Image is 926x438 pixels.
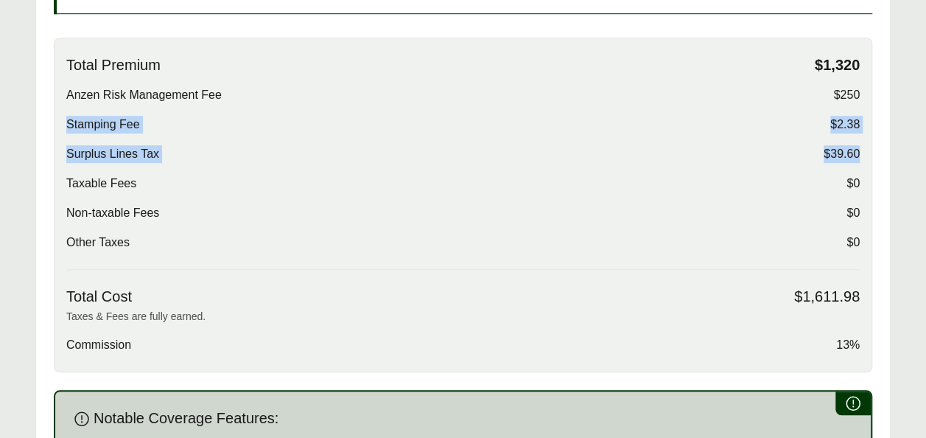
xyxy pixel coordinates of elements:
span: Stamping Fee [66,116,140,133]
span: Taxable Fees [66,175,136,192]
span: $0 [846,204,860,222]
span: $0 [846,234,860,251]
span: $250 [833,86,860,104]
span: Total Premium [66,56,161,74]
span: Notable Coverage Features: [94,409,278,428]
span: $0 [846,175,860,192]
span: Commission [66,336,131,354]
span: Non-taxable Fees [66,204,159,222]
span: $2.38 [830,116,860,133]
span: $1,611.98 [794,288,860,306]
span: $1,320 [815,56,860,74]
span: $39.60 [824,145,860,163]
span: Surplus Lines Tax [66,145,159,163]
span: Other Taxes [66,234,130,251]
p: Taxes & Fees are fully earned. [66,309,860,324]
span: 13% [836,336,860,354]
span: Anzen Risk Management Fee [66,86,222,104]
span: Total Cost [66,288,132,306]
